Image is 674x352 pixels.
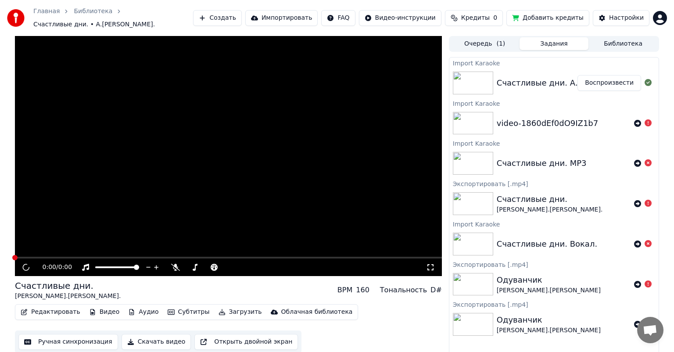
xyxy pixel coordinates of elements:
div: Счастливые дни. [497,193,603,205]
span: Кредиты [461,14,490,22]
a: Библиотека [74,7,112,16]
div: Счастливые дни. [15,280,121,292]
div: [PERSON_NAME].[PERSON_NAME] [497,326,601,335]
div: Счастливые дни. А.[PERSON_NAME]. [497,77,646,89]
div: video-1860dEf0dO9IZ1b7 [497,117,598,129]
button: Задания [520,37,589,50]
div: Экспортировать [.mp4] [449,259,659,269]
button: Аудио [125,306,162,318]
div: Одуванчик [497,314,601,326]
div: [PERSON_NAME].[PERSON_NAME]. [15,292,121,301]
button: Импортировать [245,10,318,26]
div: [PERSON_NAME].[PERSON_NAME]. [497,205,603,214]
div: Import Karaoke [449,98,659,108]
div: 160 [356,285,369,295]
div: Одуванчик [497,274,601,286]
div: Экспортировать [.mp4] [449,178,659,189]
button: Ручная синхронизация [18,334,118,350]
div: Открытый чат [637,317,663,343]
div: Облачная библиотека [281,308,353,316]
div: D# [430,285,442,295]
button: FAQ [321,10,355,26]
div: Экспортировать [.mp4] [449,299,659,309]
div: Настройки [609,14,644,22]
span: ( 1 ) [496,40,505,48]
button: Настройки [593,10,649,26]
span: 0 [493,14,497,22]
span: 0:00 [58,263,72,272]
span: Счастливые дни. • А.[PERSON_NAME]. [33,20,155,29]
button: Очередь [450,37,520,50]
button: Создать [193,10,241,26]
span: 0:00 [43,263,56,272]
button: Открыть двойной экран [194,334,298,350]
button: Скачать видео [122,334,191,350]
button: Библиотека [588,37,658,50]
div: Import Karaoke [449,57,659,68]
button: Воспроизвести [577,75,641,91]
div: Тональность [380,285,427,295]
div: [PERSON_NAME].[PERSON_NAME] [497,286,601,295]
div: Import Karaoke [449,219,659,229]
button: Кредиты0 [445,10,503,26]
div: Счастливые дни. Вокал. [497,238,597,250]
button: Редактировать [17,306,84,318]
div: / [43,263,64,272]
button: Субтитры [164,306,213,318]
a: Главная [33,7,60,16]
button: Добавить кредиты [506,10,589,26]
nav: breadcrumb [33,7,193,29]
button: Видео [86,306,123,318]
div: BPM [337,285,352,295]
div: Import Karaoke [449,138,659,148]
img: youka [7,9,25,27]
button: Видео-инструкции [359,10,441,26]
div: Счастливые дни. МР3 [497,157,587,169]
button: Загрузить [215,306,265,318]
